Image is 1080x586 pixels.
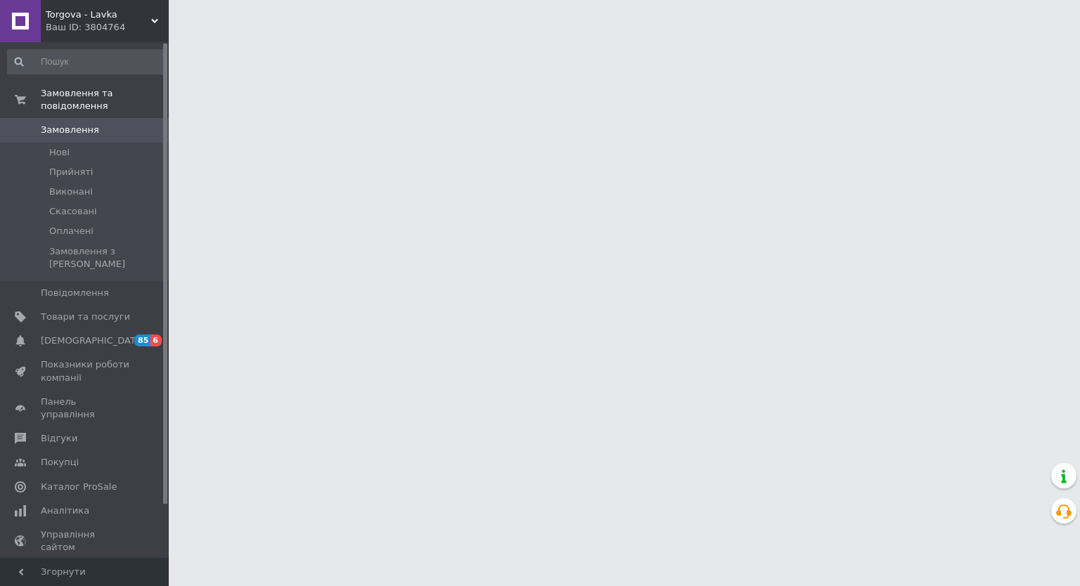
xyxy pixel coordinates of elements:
span: Каталог ProSale [41,481,117,493]
span: Управління сайтом [41,528,130,554]
span: Покупці [41,456,79,469]
div: Ваш ID: 3804764 [46,21,169,34]
span: Замовлення з [PERSON_NAME] [49,245,165,271]
span: Torgova - Lavka [46,8,151,21]
span: Товари та послуги [41,311,130,323]
span: Замовлення та повідомлення [41,87,169,112]
input: Пошук [7,49,166,74]
span: Показники роботи компанії [41,358,130,384]
span: Скасовані [49,205,97,218]
span: [DEMOGRAPHIC_DATA] [41,334,145,347]
span: Аналітика [41,504,89,517]
span: Оплачені [49,225,94,237]
span: Замовлення [41,124,99,136]
span: 6 [150,334,162,346]
span: Відгуки [41,432,77,445]
span: Повідомлення [41,287,109,299]
span: Прийняті [49,166,93,178]
span: Виконані [49,185,93,198]
span: Нові [49,146,70,159]
span: 85 [134,334,150,346]
span: Панель управління [41,396,130,421]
